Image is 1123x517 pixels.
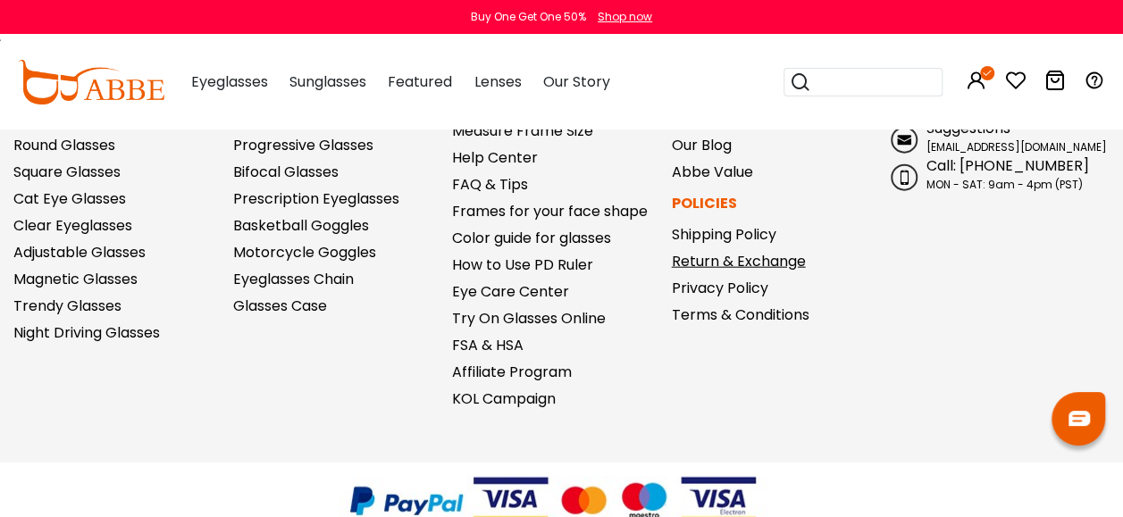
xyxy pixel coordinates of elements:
[452,362,572,382] a: Affiliate Program
[672,224,776,245] a: Shipping Policy
[672,135,732,155] a: Our Blog
[452,147,538,168] a: Help Center
[589,9,652,24] a: Shop now
[1069,411,1090,426] img: chat
[452,335,524,355] a: FSA & HSA
[672,304,809,325] a: Terms & Conditions
[191,71,268,92] span: Eyeglasses
[452,388,556,409] a: KOL Campaign
[289,71,366,92] span: Sunglasses
[891,118,1110,155] a: Suggestions [EMAIL_ADDRESS][DOMAIN_NAME]
[233,162,339,182] a: Bifocal Glasses
[233,135,373,155] a: Progressive Glasses
[13,322,160,343] a: Night Driving Glasses
[926,177,1083,192] span: MON - SAT: 9am - 4pm (PST)
[13,215,132,236] a: Clear Eyeglasses
[452,121,593,141] a: Measure Frame Size
[233,215,369,236] a: Basketball Goggles
[452,201,648,221] a: Frames for your face shape
[926,139,1107,154] span: [EMAIL_ADDRESS][DOMAIN_NAME]
[452,228,611,248] a: Color guide for glasses
[233,296,327,316] a: Glasses Case
[13,135,115,155] a: Round Glasses
[474,71,521,92] span: Lenses
[18,60,164,104] img: abbeglasses.com
[13,242,146,263] a: Adjustable Glasses
[542,71,609,92] span: Our Story
[388,71,452,92] span: Featured
[452,174,528,195] a: FAQ & Tips
[926,155,1089,176] span: Call: [PHONE_NUMBER]
[672,251,806,271] a: Return & Exchange
[233,188,399,209] a: Prescription Eyeglasses
[598,9,652,25] div: Shop now
[13,296,122,316] a: Trendy Glasses
[233,242,376,263] a: Motorcycle Goggles
[13,269,138,289] a: Magnetic Glasses
[452,281,569,302] a: Eye Care Center
[13,162,121,182] a: Square Glasses
[891,155,1110,193] a: Call: [PHONE_NUMBER] MON - SAT: 9am - 4pm (PST)
[452,308,606,329] a: Try On Glasses Online
[13,188,126,209] a: Cat Eye Glasses
[471,9,586,25] div: Buy One Get One 50%
[672,278,768,298] a: Privacy Policy
[233,269,354,289] a: Eyeglasses Chain
[672,193,874,214] p: Policies
[452,254,593,275] a: How to Use PD Ruler
[672,162,753,182] a: Abbe Value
